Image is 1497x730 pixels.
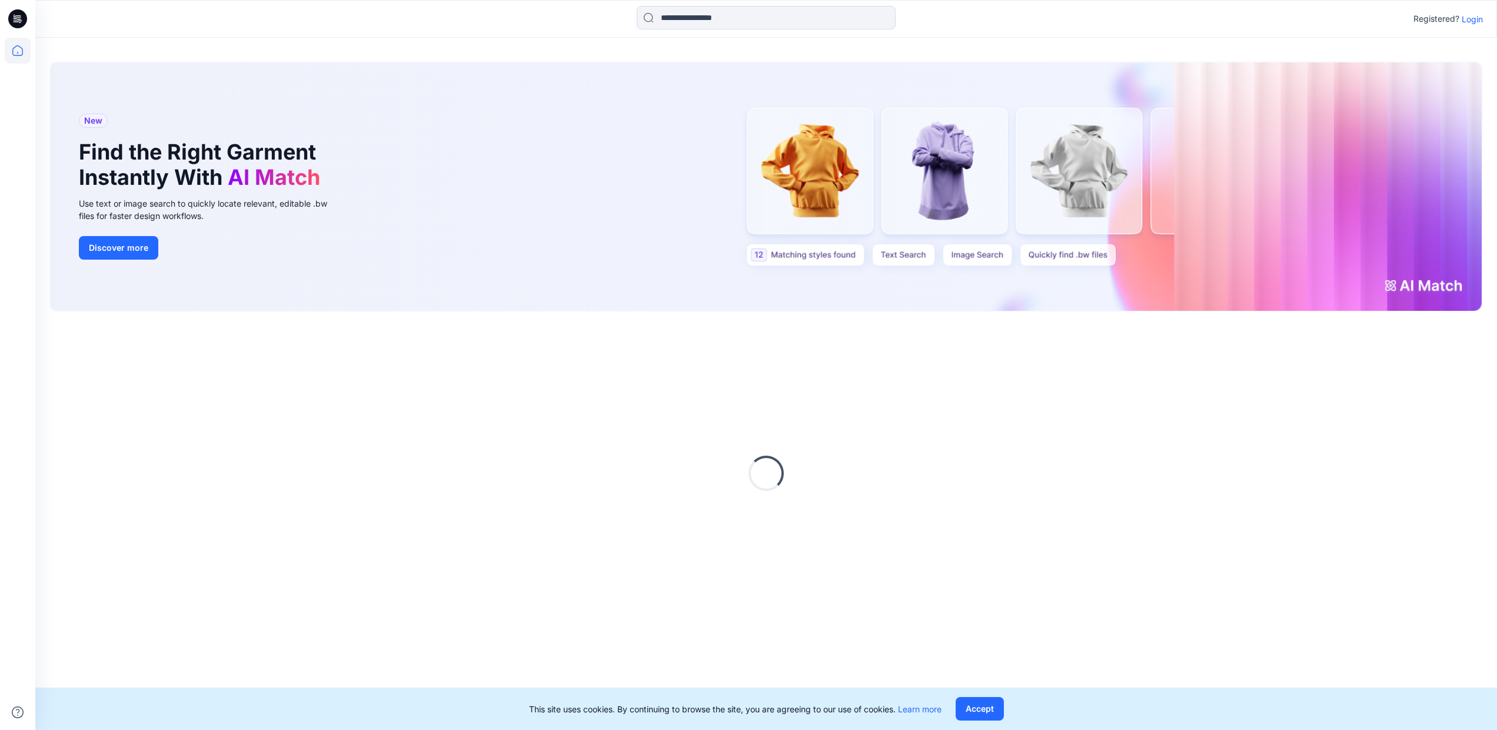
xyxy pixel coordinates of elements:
[898,704,942,714] a: Learn more
[79,140,326,190] h1: Find the Right Garment Instantly With
[79,236,158,260] button: Discover more
[956,697,1004,721] button: Accept
[228,164,320,190] span: AI Match
[1413,12,1459,26] p: Registered?
[84,114,102,128] span: New
[79,197,344,222] div: Use text or image search to quickly locate relevant, editable .bw files for faster design workflows.
[1462,13,1483,25] p: Login
[529,703,942,715] p: This site uses cookies. By continuing to browse the site, you are agreeing to our use of cookies.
